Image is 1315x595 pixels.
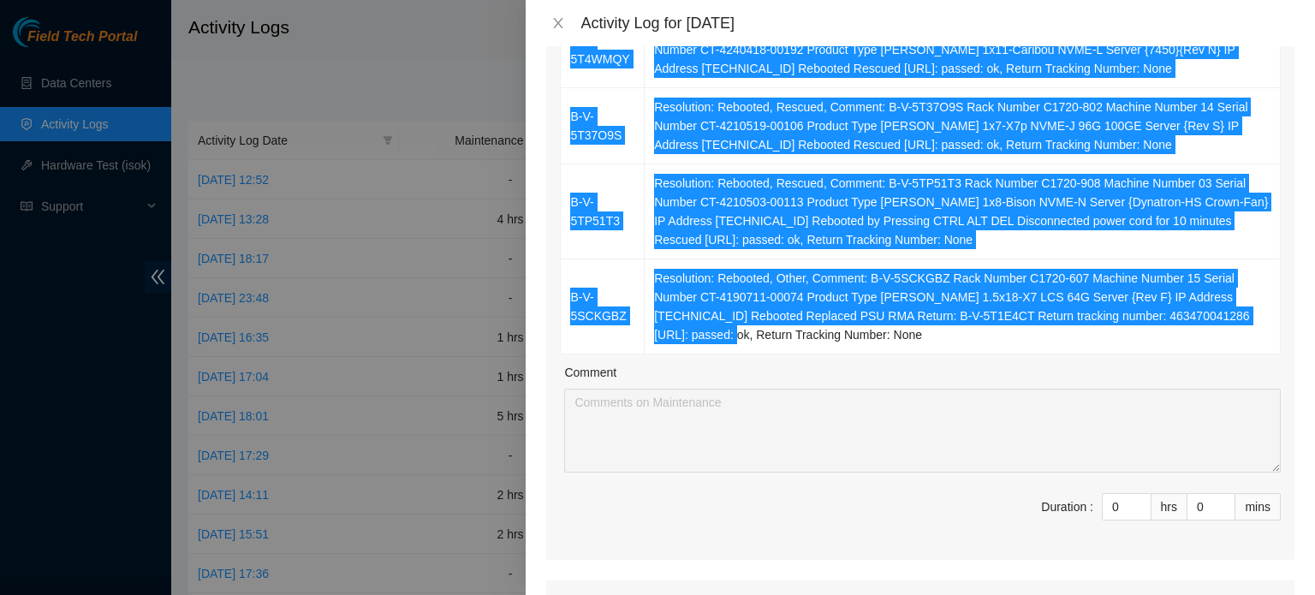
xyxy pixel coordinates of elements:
td: Resolution: Rebooted, Rescued, Comment: B-V-5T4WMQY Rack Number C618-303 Machine Number 02 Serial... [645,12,1281,88]
td: Resolution: Rebooted, Rescued, Comment: B-V-5TP51T3 Rack Number C1720-908 Machine Number 03 Seria... [645,164,1281,259]
button: Close [546,15,570,32]
textarea: Comment [564,389,1281,473]
td: Resolution: Rebooted, Rescued, Comment: B-V-5T37O9S Rack Number C1720-802 Machine Number 14 Seria... [645,88,1281,164]
div: Activity Log for [DATE] [580,14,1294,33]
label: Comment [564,363,616,382]
td: Resolution: Rebooted, Other, Comment: B-V-5SCKGBZ Rack Number C1720-607 Machine Number 15 Serial ... [645,259,1281,354]
a: B-V-5T37O9S [570,110,622,142]
a: B-V-5SCKGBZ [570,290,626,323]
a: B-V-5TP51T3 [570,195,620,228]
div: hrs [1151,493,1187,521]
div: mins [1235,493,1281,521]
span: close [551,16,565,30]
div: Duration : [1041,497,1093,516]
